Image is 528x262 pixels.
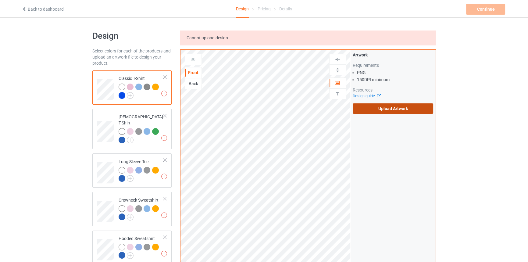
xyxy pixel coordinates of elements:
img: svg+xml;base64,PD94bWwgdmVyc2lvbj0iMS4wIiBlbmNvZGluZz0iVVRGLTgiPz4KPHN2ZyB3aWR0aD0iMjJweCIgaGVpZ2... [127,92,134,99]
a: Back to dashboard [22,7,64,12]
div: Long Sleeve Tee [92,153,172,188]
img: exclamation icon [161,251,167,257]
div: Long Sleeve Tee [119,159,164,181]
div: Crewneck Sweatshirt [92,192,172,226]
span: Cannot upload design [187,35,228,40]
div: Back [185,81,202,87]
img: svg+xml;base64,PD94bWwgdmVyc2lvbj0iMS4wIiBlbmNvZGluZz0iVVRGLTgiPz4KPHN2ZyB3aWR0aD0iMjJweCIgaGVpZ2... [127,214,134,221]
img: svg+xml;base64,PD94bWwgdmVyc2lvbj0iMS4wIiBlbmNvZGluZz0iVVRGLTgiPz4KPHN2ZyB3aWR0aD0iMjJweCIgaGVpZ2... [127,175,134,182]
div: Details [279,0,292,17]
img: exclamation icon [161,174,167,179]
div: Front [185,70,202,76]
img: exclamation icon [161,212,167,218]
div: Requirements [353,62,433,68]
img: exclamation icon [161,135,167,141]
div: Crewneck Sweatshirt [119,197,164,220]
img: svg+xml;base64,PD94bWwgdmVyc2lvbj0iMS4wIiBlbmNvZGluZz0iVVRGLTgiPz4KPHN2ZyB3aWR0aD0iMjJweCIgaGVpZ2... [127,137,134,143]
div: Classic T-Shirt [92,70,172,105]
li: PNG [357,70,433,76]
img: exclamation icon [161,91,167,96]
img: heather_texture.png [144,84,150,90]
h1: Design [92,31,172,41]
div: Pricing [257,0,270,17]
img: svg%3E%0A [335,67,341,73]
img: svg%3E%0A [335,56,341,62]
div: Classic T-Shirt [119,75,164,98]
div: Select colors for each of the products and upload an artwork file to design your product. [92,48,172,66]
div: Resources [353,87,433,93]
img: svg+xml;base64,PD94bWwgdmVyc2lvbj0iMS4wIiBlbmNvZGluZz0iVVRGLTgiPz4KPHN2ZyB3aWR0aD0iMjJweCIgaGVpZ2... [127,252,134,259]
a: Design guide [353,94,380,98]
div: [DEMOGRAPHIC_DATA] T-Shirt [119,114,164,143]
li: 150 DPI minimum [357,77,433,83]
label: Upload Artwork [353,103,433,114]
div: Design [236,0,249,18]
div: [DEMOGRAPHIC_DATA] T-Shirt [92,109,172,149]
div: Artwork [353,52,433,58]
img: svg%3E%0A [335,91,341,97]
div: Hooded Sweatshirt [119,235,164,258]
